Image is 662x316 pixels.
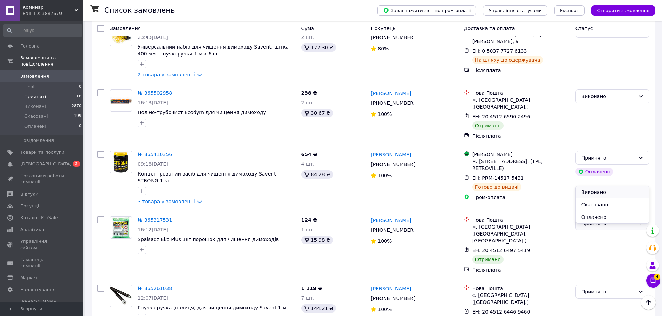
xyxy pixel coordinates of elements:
span: Замовлення та повідомлення [20,55,83,67]
div: Отримано [472,121,504,130]
a: Гнучка ручка (палиця) для чищення димоходу Savent 1 м [138,305,286,310]
div: 15.98 ₴ [301,236,333,244]
div: Прийнято [581,288,635,296]
span: 0 [79,84,81,90]
button: Управління статусами [483,5,547,16]
span: Повідомлення [20,137,54,144]
button: Завантажити звіт по пром-оплаті [377,5,476,16]
span: 100% [378,238,392,244]
span: 16:12[DATE] [138,227,168,232]
span: 1 шт. [301,227,315,232]
span: Товари та послуги [20,149,64,155]
div: На шляху до одержувача [472,56,543,64]
span: 2 [73,161,80,167]
span: 0 [79,123,81,129]
span: Коминар [23,4,75,10]
a: № 365410356 [138,152,172,157]
div: 30.67 ₴ [301,109,333,117]
span: 80% [378,46,389,51]
a: № 365502958 [138,90,172,96]
a: № 365317531 [138,217,172,223]
div: 144.21 ₴ [301,304,336,313]
span: 238 ₴ [301,90,317,96]
span: Відгуки [20,191,38,197]
div: Оплачено [575,168,613,176]
span: Замовлення [110,26,141,31]
span: Головна [20,43,40,49]
span: 100% [378,307,392,312]
a: Створити замовлення [585,7,655,13]
button: Створити замовлення [591,5,655,16]
a: Поліно-трубочист Ecodym для чищення димоходу [138,110,266,115]
button: Наверх [641,295,656,310]
a: 3 товара у замовленні [138,199,195,204]
a: [PERSON_NAME] [371,217,411,224]
span: Замовлення [20,73,49,79]
button: Чат з покупцем4 [646,274,660,288]
div: Нова Пошта [472,216,570,223]
img: Фото товару [111,151,131,173]
span: ЕН: 20 4512 6497 5419 [472,248,530,253]
span: Показники роботи компанії [20,173,64,185]
span: 4 [654,272,660,278]
div: Післяплата [472,266,570,273]
span: Покупці [20,203,39,209]
span: 100% [378,173,392,178]
span: Виконані [24,103,46,110]
div: Пром-оплата [472,194,570,201]
div: Нова Пошта [472,285,570,292]
span: [DEMOGRAPHIC_DATA] [20,161,72,167]
a: Фото товару [110,151,132,173]
div: Післяплата [472,67,570,74]
a: [PERSON_NAME] [371,90,411,97]
div: Отримано [472,255,504,264]
a: Фото товару [110,216,132,239]
span: 100% [378,111,392,117]
span: 12:07[DATE] [138,295,168,301]
a: [PERSON_NAME] [371,285,411,292]
span: Статус [575,26,593,31]
button: Експорт [554,5,585,16]
div: [PHONE_NUMBER] [369,225,417,235]
a: Концентрований засіб для чищення димоходу Savent STRONG 1 кг [138,171,276,183]
span: ЕН: 20 4512 6590 2496 [472,114,530,119]
div: [PHONE_NUMBER] [369,98,417,108]
div: Готово до видачі [472,183,522,191]
a: Фото товару [110,89,132,112]
span: Управління сайтом [20,238,64,251]
span: ЕН: 20 4512 6446 9460 [472,309,530,315]
div: с. [GEOGRAPHIC_DATA] ([GEOGRAPHIC_DATA].) [472,292,570,306]
div: [PERSON_NAME] [472,151,570,158]
span: Нові [24,84,34,90]
span: Оплачені [24,123,46,129]
input: Пошук [3,24,82,37]
span: 2870 [72,103,81,110]
li: Оплачено [576,211,649,223]
div: 172.30 ₴ [301,43,336,52]
span: Гаманець компанії [20,257,64,269]
div: Ваш ID: 3882679 [23,10,83,17]
span: ЕН: PRM-14517 5431 [472,175,524,181]
span: 1 119 ₴ [301,285,322,291]
div: м. [STREET_ADDRESS], (ТРЦ RETROVILLE) [472,158,570,172]
span: 2 шт. [301,100,315,105]
span: Прийняті [24,94,46,100]
a: 2 товара у замовленні [138,72,195,77]
span: 124 ₴ [301,217,317,223]
img: Фото товару [112,217,130,238]
div: м. [GEOGRAPHIC_DATA] ([GEOGRAPHIC_DATA].) [472,96,570,110]
img: Фото товару [110,287,132,306]
a: Spalsadz Eko Plus 1кг порошок для чищення димоходів [138,237,279,242]
span: 18 [76,94,81,100]
span: Налаштування [20,287,56,293]
img: Фото товару [110,92,132,109]
a: Універсальний набір для чищення димоходу Savent, щітка 400 мм і гнучкі ручки 1 м х 6 шт. [138,44,289,57]
a: Фото товару [110,285,132,307]
li: Виконано [576,186,649,198]
span: Аналітика [20,227,44,233]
